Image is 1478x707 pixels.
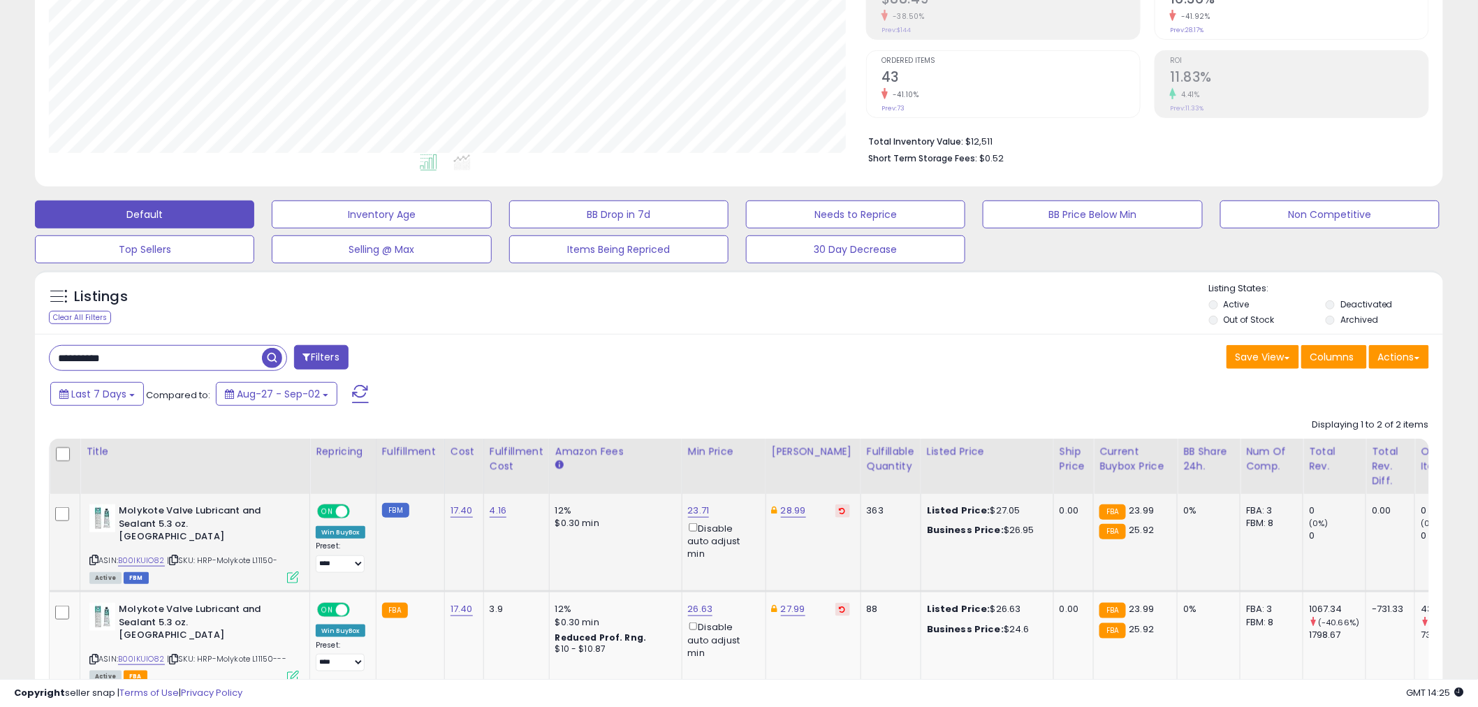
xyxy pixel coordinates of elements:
[89,603,115,631] img: 41ujV4kxzvL._SL40_.jpg
[1129,622,1155,636] span: 25.92
[119,504,288,547] b: Molykote Valve Lubricant and Sealant 5.3 oz. [GEOGRAPHIC_DATA]
[216,382,337,406] button: Aug-27 - Sep-02
[1372,504,1404,517] div: 0.00
[688,444,760,459] div: Min Price
[1183,603,1229,615] div: 0%
[1309,629,1366,641] div: 1798.67
[927,622,1004,636] b: Business Price:
[881,69,1140,88] h2: 43
[1421,629,1477,641] div: 73
[382,503,409,518] small: FBM
[89,572,122,584] span: All listings currently available for purchase on Amazon
[316,444,370,459] div: Repricing
[1170,57,1428,65] span: ROI
[1220,201,1440,228] button: Non Competitive
[382,444,439,459] div: Fulfillment
[888,11,925,22] small: -38.50%
[1129,602,1155,615] span: 23.99
[272,235,491,263] button: Selling @ Max
[555,632,647,643] b: Reduced Prof. Rng.
[86,444,304,459] div: Title
[1176,89,1200,100] small: 4.41%
[509,201,729,228] button: BB Drop in 7d
[490,504,507,518] a: 4.16
[772,444,855,459] div: [PERSON_NAME]
[1129,523,1155,537] span: 25.92
[490,444,543,474] div: Fulfillment Cost
[181,686,242,699] a: Privacy Policy
[1060,444,1088,474] div: Ship Price
[1340,298,1393,310] label: Deactivated
[319,604,336,616] span: ON
[881,104,905,112] small: Prev: 73
[348,506,370,518] span: OFF
[1421,444,1472,474] div: Ordered Items
[316,641,365,672] div: Preset:
[927,603,1043,615] div: $26.63
[316,541,365,573] div: Preset:
[1246,504,1292,517] div: FBA: 3
[382,603,408,618] small: FBA
[927,444,1048,459] div: Listed Price
[1170,26,1203,34] small: Prev: 28.17%
[71,387,126,401] span: Last 7 Days
[118,653,165,665] a: B00IKUIO82
[167,555,278,566] span: | SKU: HRP-Molykote L11150-
[746,201,965,228] button: Needs to Reprice
[35,201,254,228] button: Default
[1340,314,1378,326] label: Archived
[979,152,1004,165] span: $0.52
[983,201,1202,228] button: BB Price Below Min
[1309,444,1360,474] div: Total Rev.
[927,523,1004,537] b: Business Price:
[1421,504,1477,517] div: 0
[451,444,478,459] div: Cost
[1246,444,1297,474] div: Num of Comp.
[881,57,1140,65] span: Ordered Items
[555,603,671,615] div: 12%
[451,504,473,518] a: 17.40
[451,602,473,616] a: 17.40
[867,444,915,474] div: Fulfillable Quantity
[1407,686,1464,699] span: 2025-09-10 14:25 GMT
[927,504,1043,517] div: $27.05
[50,382,144,406] button: Last 7 Days
[14,687,242,700] div: seller snap | |
[316,625,365,637] div: Win BuyBox
[509,235,729,263] button: Items Being Repriced
[124,572,149,584] span: FBM
[867,603,910,615] div: 88
[1246,603,1292,615] div: FBA: 3
[1372,444,1409,488] div: Total Rev. Diff.
[781,504,806,518] a: 28.99
[89,504,115,532] img: 41ujV4kxzvL._SL40_.jpg
[888,89,919,100] small: -41.10%
[1310,350,1354,364] span: Columns
[868,132,1419,149] li: $12,511
[868,152,977,164] b: Short Term Storage Fees:
[1421,530,1477,542] div: 0
[294,345,349,370] button: Filters
[1421,518,1440,529] small: (0%)
[35,235,254,263] button: Top Sellers
[1246,517,1292,530] div: FBM: 8
[1099,444,1171,474] div: Current Buybox Price
[1421,603,1477,615] div: 43
[1176,11,1210,22] small: -41.92%
[927,524,1043,537] div: $26.95
[119,686,179,699] a: Terms of Use
[319,506,336,518] span: ON
[1309,518,1329,529] small: (0%)
[1369,345,1429,369] button: Actions
[555,616,671,629] div: $0.30 min
[1227,345,1299,369] button: Save View
[1060,504,1083,517] div: 0.00
[1099,603,1125,618] small: FBA
[555,459,564,472] small: Amazon Fees.
[688,602,713,616] a: 26.63
[927,623,1043,636] div: $24.6
[1099,524,1125,539] small: FBA
[867,504,910,517] div: 363
[1183,504,1229,517] div: 0%
[927,602,990,615] b: Listed Price:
